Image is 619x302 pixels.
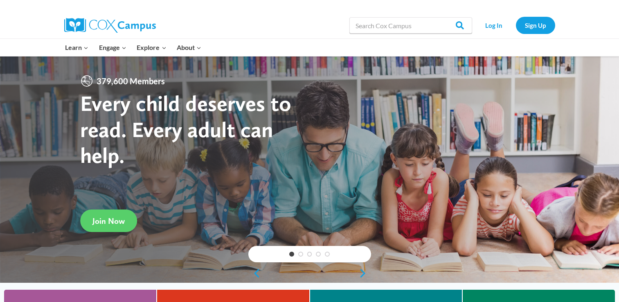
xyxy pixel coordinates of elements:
span: About [177,42,201,53]
a: 2 [298,252,303,257]
div: content slider buttons [248,265,371,282]
a: Log In [476,17,512,34]
nav: Secondary Navigation [476,17,555,34]
a: previous [248,268,261,278]
a: Join Now [80,210,137,232]
img: Cox Campus [64,18,156,33]
nav: Primary Navigation [60,39,207,56]
span: Explore [137,42,166,53]
span: Join Now [92,216,125,226]
a: 5 [325,252,330,257]
a: 4 [316,252,321,257]
span: Engage [99,42,126,53]
a: 3 [307,252,312,257]
a: 1 [289,252,294,257]
a: Sign Up [516,17,555,34]
a: next [359,268,371,278]
strong: Every child deserves to read. Every adult can help. [80,90,291,168]
input: Search Cox Campus [349,17,472,34]
span: Learn [65,42,88,53]
span: 379,600 Members [93,74,168,88]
